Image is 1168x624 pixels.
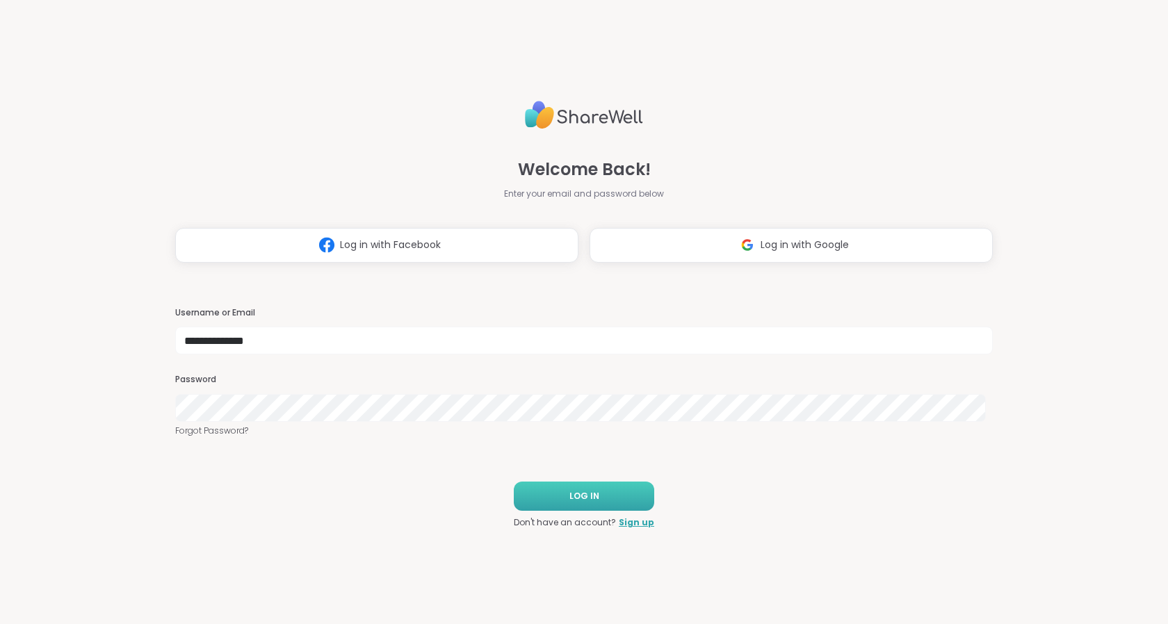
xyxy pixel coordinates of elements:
[340,238,441,252] span: Log in with Facebook
[175,425,993,437] a: Forgot Password?
[175,228,578,263] button: Log in with Facebook
[569,490,599,502] span: LOG IN
[761,238,849,252] span: Log in with Google
[619,516,654,529] a: Sign up
[175,307,993,319] h3: Username or Email
[504,188,664,200] span: Enter your email and password below
[514,516,616,529] span: Don't have an account?
[525,95,643,135] img: ShareWell Logo
[734,232,761,258] img: ShareWell Logomark
[175,374,993,386] h3: Password
[514,482,654,511] button: LOG IN
[314,232,340,258] img: ShareWell Logomark
[518,157,651,182] span: Welcome Back!
[590,228,993,263] button: Log in with Google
